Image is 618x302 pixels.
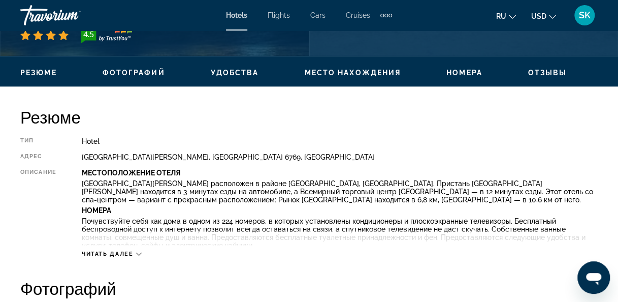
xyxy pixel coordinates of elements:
span: USD [531,12,546,20]
button: Фотографий [103,68,165,77]
span: Отзывы [528,69,567,77]
span: ru [496,12,506,20]
a: Flights [268,11,290,19]
button: Отзывы [528,68,567,77]
a: Cars [310,11,326,19]
span: SK [579,10,591,20]
a: Hotels [226,11,247,19]
button: Читать далее [82,250,142,258]
iframe: Кнопка запуска окна обмена сообщениями [577,261,610,294]
p: [GEOGRAPHIC_DATA][PERSON_NAME] расположен в районе [GEOGRAPHIC_DATA], [GEOGRAPHIC_DATA]. Пристань... [82,179,598,204]
h2: Фотографий [20,278,598,298]
button: Номера [446,68,482,77]
span: Номера [446,69,482,77]
b: Местоположение Отеля [82,169,180,177]
span: Место нахождения [304,69,401,77]
div: адрес [20,153,56,161]
div: 4.5 [78,28,99,40]
img: trustyou-badge-hor.svg [81,27,132,43]
div: Тип [20,137,56,145]
a: Cruises [346,11,370,19]
button: Удобства [211,68,259,77]
b: Номера [82,206,111,215]
button: Место нахождения [304,68,401,77]
div: Hotel [82,137,598,145]
h2: Резюме [20,107,598,127]
button: Change currency [531,9,556,23]
button: User Menu [571,5,598,26]
button: Резюме [20,68,57,77]
div: Описание [20,169,56,245]
div: [GEOGRAPHIC_DATA][PERSON_NAME], [GEOGRAPHIC_DATA] 6769, [GEOGRAPHIC_DATA] [82,153,598,161]
span: Резюме [20,69,57,77]
button: Change language [496,9,516,23]
p: Почувствуйте себя как дома в одном из 224 номеров, в которых установлены кондиционеры и плоскоэкр... [82,217,598,250]
button: Extra navigation items [380,7,392,23]
span: Фотографий [103,69,165,77]
span: Читать далее [82,251,134,257]
span: Удобства [211,69,259,77]
a: Travorium [20,2,122,28]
